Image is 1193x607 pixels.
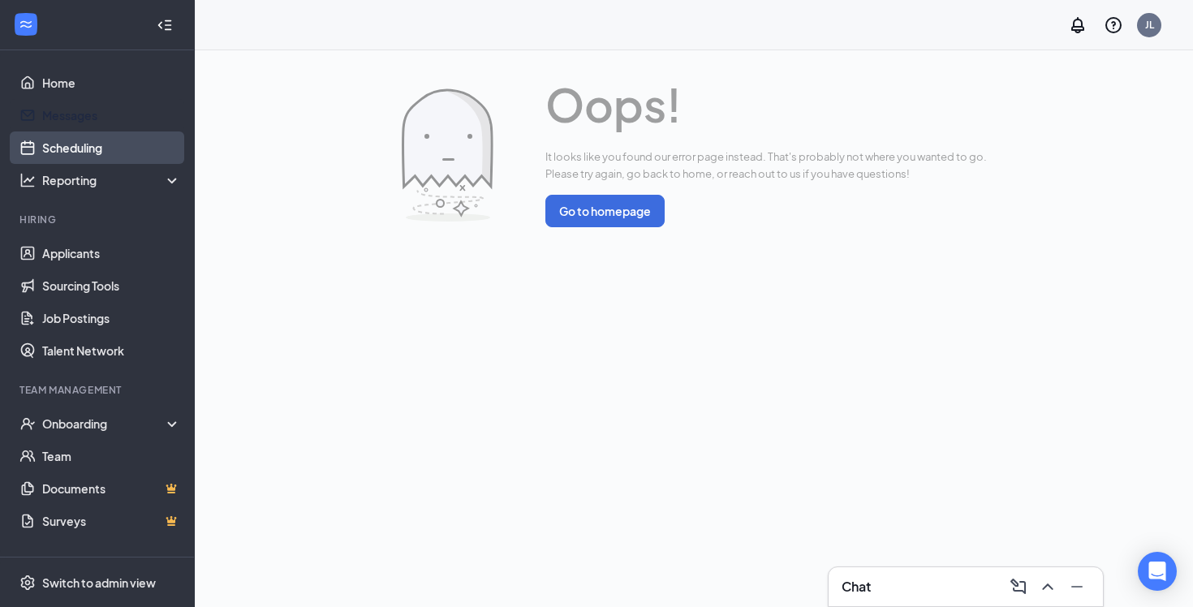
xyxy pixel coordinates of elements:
[157,17,173,33] svg: Collapse
[1145,18,1154,32] div: JL
[19,213,178,226] div: Hiring
[19,575,36,591] svg: Settings
[42,172,182,188] div: Reporting
[19,172,36,188] svg: Analysis
[42,415,167,432] div: Onboarding
[545,195,665,227] button: Go to homepage
[1138,552,1177,591] div: Open Intercom Messenger
[42,505,181,537] a: SurveysCrown
[19,415,36,432] svg: UserCheck
[1035,574,1061,600] button: ChevronUp
[1006,574,1031,600] button: ComposeMessage
[842,578,871,596] h3: Chat
[545,149,987,182] span: It looks like you found our error page instead. That's probably not where you wanted to go. Pleas...
[545,70,987,140] span: Oops!
[1038,577,1057,596] svg: ChevronUp
[402,88,493,222] img: Error
[42,131,181,164] a: Scheduling
[1064,574,1090,600] button: Minimize
[18,16,34,32] svg: WorkstreamLogo
[42,302,181,334] a: Job Postings
[1067,577,1087,596] svg: Minimize
[1068,15,1087,35] svg: Notifications
[1009,577,1028,596] svg: ComposeMessage
[42,472,181,505] a: DocumentsCrown
[42,67,181,99] a: Home
[19,383,178,397] div: Team Management
[42,237,181,269] a: Applicants
[42,575,156,591] div: Switch to admin view
[42,269,181,302] a: Sourcing Tools
[42,334,181,367] a: Talent Network
[42,99,181,131] a: Messages
[42,440,181,472] a: Team
[1104,15,1123,35] svg: QuestionInfo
